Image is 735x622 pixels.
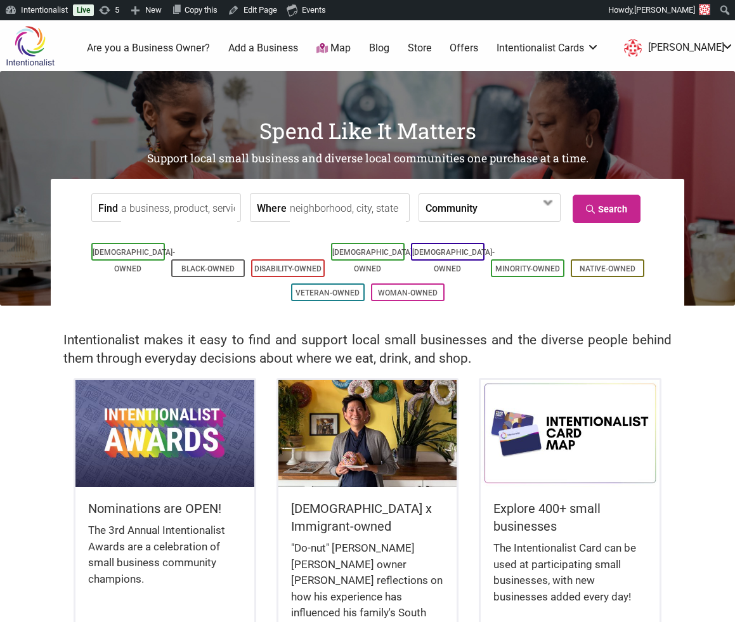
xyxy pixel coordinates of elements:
span: [PERSON_NAME] [634,5,695,15]
label: Find [98,194,118,221]
label: Where [257,194,287,221]
a: Black-Owned [181,264,235,273]
input: a business, product, service [121,194,237,223]
h5: Explore 400+ small businesses [493,500,647,535]
a: Are you a Business Owner? [87,41,210,55]
div: The 3rd Annual Intentionalist Awards are a celebration of small business community champions. [88,522,242,600]
a: Blog [369,41,389,55]
a: Veteran-Owned [296,288,360,297]
img: Intentionalist Awards [75,380,254,487]
h2: Intentionalist makes it easy to find and support local small businesses and the diverse people be... [63,331,672,368]
li: Sarah-Studer [618,37,734,60]
label: Community [426,194,478,221]
a: [DEMOGRAPHIC_DATA]-Owned [332,248,415,273]
a: Offers [450,41,478,55]
a: [PERSON_NAME] [618,37,734,60]
a: Intentionalist Cards [497,41,599,55]
h5: [DEMOGRAPHIC_DATA] x Immigrant-owned [291,500,445,535]
a: [DEMOGRAPHIC_DATA]-Owned [93,248,175,273]
a: Woman-Owned [378,288,438,297]
a: Map [316,41,351,56]
h5: Nominations are OPEN! [88,500,242,517]
img: King Donuts - Hong Chhuor [278,380,457,487]
a: Add a Business [228,41,298,55]
a: Disability-Owned [254,264,322,273]
a: Minority-Owned [495,264,560,273]
input: neighborhood, city, state [290,194,406,223]
a: [DEMOGRAPHIC_DATA]-Owned [412,248,495,273]
img: Intentionalist Card Map [481,380,660,487]
div: The Intentionalist Card can be used at participating small businesses, with new businesses added ... [493,540,647,618]
a: Search [573,195,641,223]
a: Live [73,4,94,16]
a: Native-Owned [580,264,635,273]
a: Store [408,41,432,55]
